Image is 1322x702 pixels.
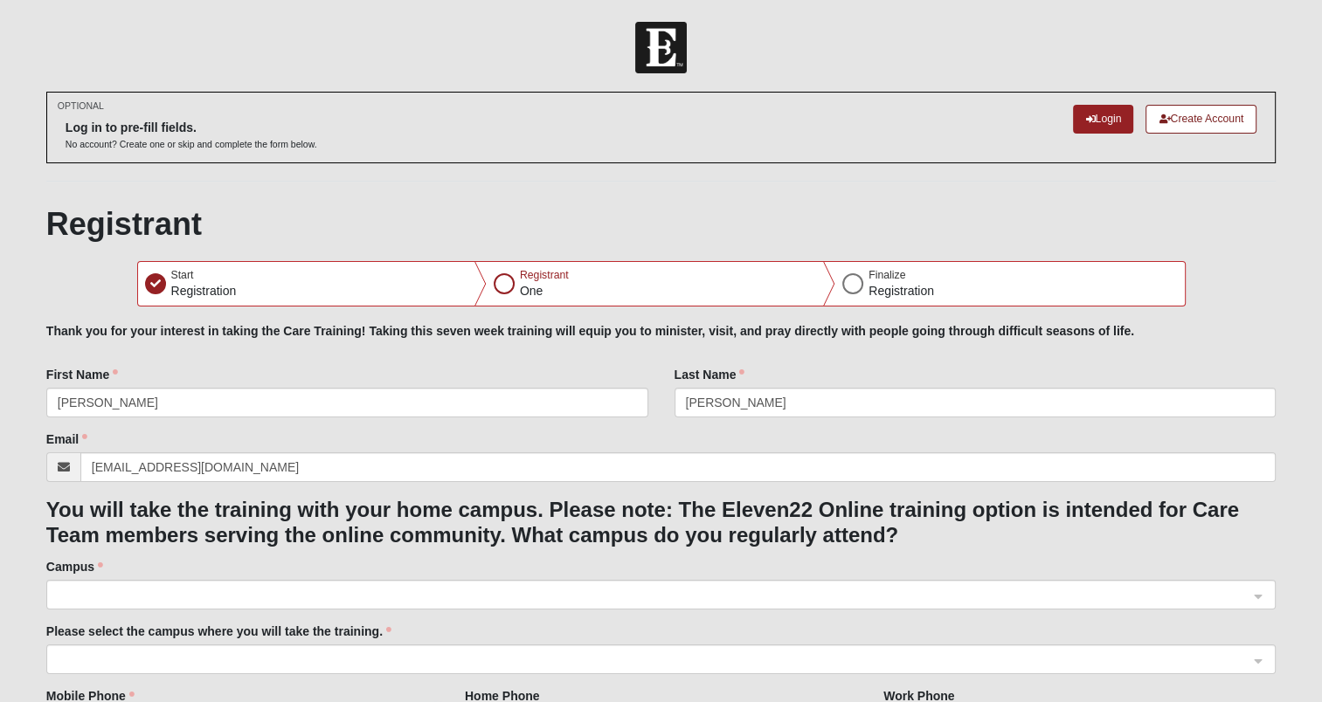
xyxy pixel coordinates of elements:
label: Last Name [675,366,745,383]
label: Please select the campus where you will take the training. [46,623,391,640]
h6: Log in to pre-fill fields. [66,120,317,135]
label: Email [46,430,87,448]
h1: Registrant [46,205,1276,243]
label: First Name [46,366,118,383]
p: No account? Create one or skip and complete the form below. [66,138,317,151]
label: Campus [46,558,103,575]
h5: Thank you for your interest in taking the Care Training! Taking this seven week training will equ... [46,324,1276,339]
small: OPTIONAL [58,100,104,113]
p: Registration [869,282,934,300]
p: Registration [171,282,237,300]
img: Church of Eleven22 Logo [635,22,687,73]
h3: You will take the training with your home campus. Please note: The Eleven22 Online training optio... [46,498,1276,548]
span: Start [171,269,194,281]
a: Login [1073,105,1133,134]
a: Create Account [1146,105,1256,134]
span: Finalize [869,269,905,281]
span: Registrant [520,269,569,281]
p: One [520,282,569,300]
